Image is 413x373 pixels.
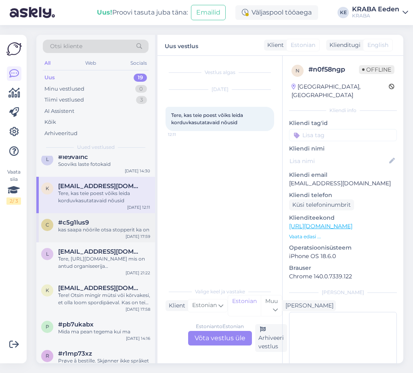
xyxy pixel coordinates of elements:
span: r [46,353,49,359]
div: Klient [166,301,185,310]
span: 12:11 [168,131,198,138]
div: Küsi telefoninumbrit [289,199,354,210]
div: Prøve å bestille. Skjønner ikke språket [58,357,150,365]
div: KRABA Eeden [352,6,399,13]
span: liisbetkukk@gmail.com [58,248,142,255]
div: Vestlus algas [166,69,274,76]
span: kivirahkmirtelmia@gmail.com [58,284,142,292]
div: Socials [129,58,149,68]
span: n [296,68,300,74]
div: Arhiveeri vestlus [255,324,287,352]
label: Uus vestlus [165,40,198,51]
p: Brauser [289,264,397,272]
p: Kliendi nimi [289,144,397,153]
span: Tere, kas teie poest võiks leida korduvkasutatavaid nõusid [171,112,244,125]
div: Klienditugi [326,41,361,49]
input: Lisa tag [289,129,397,141]
p: [EMAIL_ADDRESS][DOMAIN_NAME] [289,179,397,188]
div: kas saapa nöörile otsa stopperit ka on [58,226,150,233]
div: Tere! Otsin mingir mütsi või kõrvakesi, et olla loom spordipäeval. Kas on teie poes oleks midagi ... [58,292,150,306]
div: Arhiveeritud [44,129,78,138]
span: Estonian [192,301,217,310]
div: Tere, [URL][DOMAIN_NAME] mis on antud organiseerija [PERSON_NAME]? [58,255,150,270]
div: Vaata siia [6,168,21,205]
div: 2 / 3 [6,197,21,205]
a: [URL][DOMAIN_NAME] [289,223,352,230]
div: Kõik [44,118,56,126]
p: Chrome 140.0.7339.122 [289,272,397,281]
div: All [43,58,52,68]
div: 0 [135,85,147,93]
div: Klient [264,41,284,49]
p: Klienditeekond [289,214,397,222]
span: c [46,222,49,228]
div: [DATE] 17:58 [126,306,150,312]
span: p [46,324,49,330]
span: #c5g1lus9 [58,219,89,226]
div: [DATE] 17:59 [126,233,150,239]
span: k [46,185,49,191]
input: Lisa nimi [289,157,388,165]
p: Kliendi tag'id [289,119,397,127]
div: [GEOGRAPHIC_DATA], [GEOGRAPHIC_DATA] [291,83,389,100]
span: l [46,251,49,257]
div: Sooviks laste fotokaid [58,161,150,168]
span: k [46,287,49,293]
div: [DATE] 14:16 [126,335,150,341]
b: Uus! [97,8,112,16]
p: iPhone OS 18.6.0 [289,252,397,261]
div: Proovi tasuta juba täna: [97,8,188,17]
button: Emailid [191,5,226,20]
div: Kliendi info [289,107,397,114]
div: 19 [134,74,147,82]
div: # n0f58ngp [308,65,359,74]
img: Askly Logo [6,41,22,57]
div: [DATE] 21:22 [126,270,150,276]
span: Estonian [291,41,315,49]
div: Väljaspool tööaega [235,5,318,20]
div: Web [84,58,98,68]
div: Mida ma pean tegema kui ma [58,328,150,335]
div: KRABA [352,13,399,19]
span: #r1mp73xz [58,350,92,357]
div: [DATE] 12:11 [127,204,150,210]
span: Offline [359,65,394,74]
div: Valige keel ja vastake [166,288,274,295]
span: #pb7ukabx [58,321,94,328]
div: Tiimi vestlused [44,96,84,104]
div: Võta vestlus üle [188,331,252,345]
div: 3 [136,96,147,104]
span: kellyvahtramae@gmail.com [58,182,142,190]
span: l [46,156,49,162]
div: [DATE] [166,86,274,93]
span: Otsi kliente [50,42,82,51]
a: KRABA EedenKRABA [352,6,408,19]
p: Vaata edasi ... [289,233,397,240]
div: Estonian [228,295,261,316]
span: Muu [265,297,278,305]
div: Minu vestlused [44,85,84,93]
div: AI Assistent [44,107,74,115]
div: [PERSON_NAME] [282,301,333,310]
p: Kliendi email [289,171,397,179]
div: KE [338,7,349,18]
div: Uus [44,74,55,82]
div: Tere, kas teie poest võiks leida korduvkasutatavaid nõusid [58,190,150,204]
span: Uued vestlused [77,144,115,151]
span: #le9vainc [58,153,88,161]
span: English [367,41,388,49]
div: [DATE] 14:30 [125,168,150,174]
p: Märkmed [289,301,397,309]
p: Operatsioonisüsteem [289,244,397,252]
p: Kliendi telefon [289,191,397,199]
div: Estonian to Estonian [196,323,244,330]
div: [PERSON_NAME] [289,289,397,296]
